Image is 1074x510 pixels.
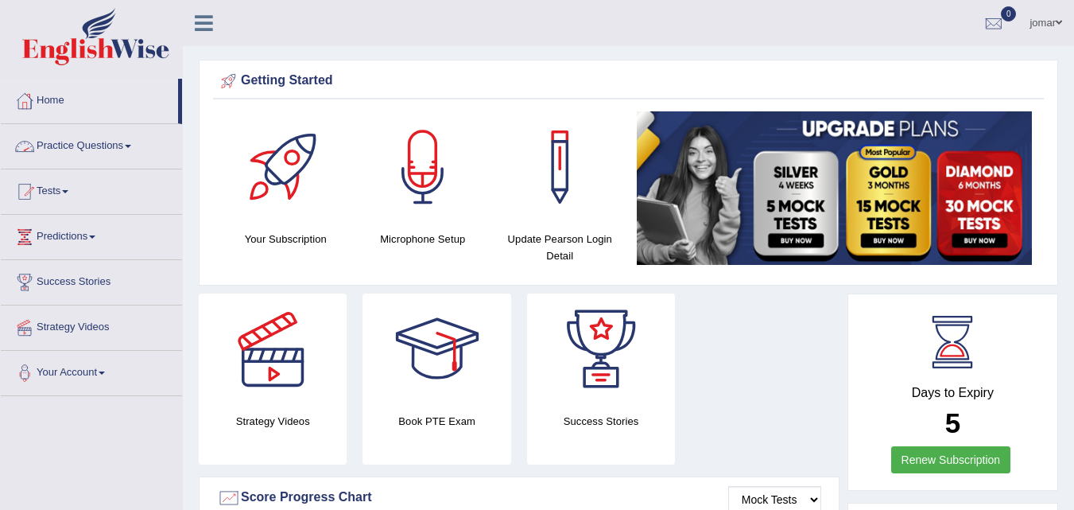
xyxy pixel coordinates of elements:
h4: Strategy Videos [199,413,347,430]
h4: Book PTE Exam [363,413,510,430]
h4: Microphone Setup [363,231,484,247]
img: small5.jpg [637,111,1033,265]
div: Getting Started [217,69,1040,93]
a: Renew Subscription [891,446,1011,473]
div: Score Progress Chart [217,486,821,510]
h4: Days to Expiry [866,386,1040,400]
b: 5 [945,407,960,438]
a: Success Stories [1,260,182,300]
h4: Update Pearson Login Detail [499,231,621,264]
a: Tests [1,169,182,209]
span: 0 [1001,6,1017,21]
a: Predictions [1,215,182,255]
a: Strategy Videos [1,306,182,345]
a: Home [1,79,178,119]
h4: Success Stories [527,413,675,430]
h4: Your Subscription [225,231,347,247]
a: Your Account [1,351,182,391]
a: Practice Questions [1,124,182,164]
